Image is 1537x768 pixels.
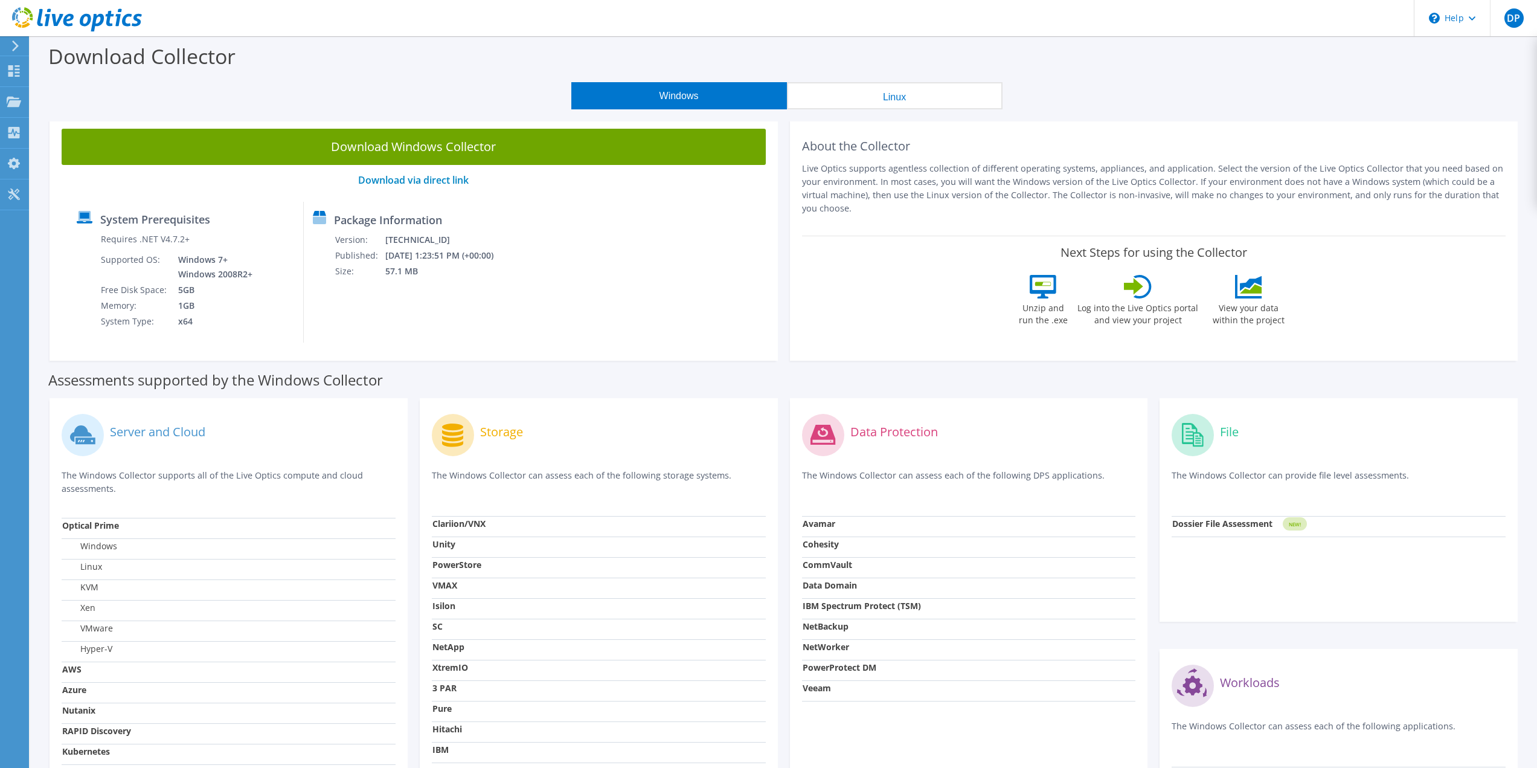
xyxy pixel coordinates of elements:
[803,682,831,694] strong: Veeam
[1205,298,1292,326] label: View your data within the project
[62,622,113,634] label: VMware
[803,621,849,632] strong: NetBackup
[385,232,510,248] td: [TECHNICAL_ID]
[803,538,839,550] strong: Cohesity
[1172,469,1506,494] p: The Windows Collector can provide file level assessments.
[432,703,452,714] strong: Pure
[1289,521,1301,528] tspan: NEW!
[385,263,510,279] td: 57.1 MB
[432,538,455,550] strong: Unity
[358,173,469,187] a: Download via direct link
[335,263,385,279] td: Size:
[432,600,455,611] strong: Isilon
[100,298,169,314] td: Memory:
[432,744,449,755] strong: IBM
[1077,298,1199,326] label: Log into the Live Optics portal and view your project
[803,662,876,673] strong: PowerProtect DM
[62,561,102,573] label: Linux
[803,579,857,591] strong: Data Domain
[803,600,921,611] strong: IBM Spectrum Protect (TSM)
[335,248,385,263] td: Published:
[802,139,1506,153] h2: About the Collector
[802,162,1506,215] p: Live Optics supports agentless collection of different operating systems, appliances, and applica...
[432,559,481,570] strong: PowerStore
[100,314,169,329] td: System Type:
[432,621,443,632] strong: SC
[48,42,236,70] label: Download Collector
[571,82,787,109] button: Windows
[62,684,86,695] strong: Azure
[432,662,468,673] strong: XtremIO
[169,298,255,314] td: 1GB
[480,426,523,438] label: Storage
[62,469,396,495] p: The Windows Collector supports all of the Live Optics compute and cloud assessments.
[62,602,95,614] label: Xen
[334,214,442,226] label: Package Information
[802,469,1136,494] p: The Windows Collector can assess each of the following DPS applications.
[100,213,210,225] label: System Prerequisites
[100,252,169,282] td: Supported OS:
[335,232,385,248] td: Version:
[803,641,849,653] strong: NetWorker
[169,314,255,329] td: x64
[432,579,457,591] strong: VMAX
[48,374,383,386] label: Assessments supported by the Windows Collector
[1015,298,1071,326] label: Unzip and run the .exe
[432,518,486,529] strong: Clariion/VNX
[62,725,131,737] strong: RAPID Discovery
[169,252,255,282] td: Windows 7+ Windows 2008R2+
[1172,518,1272,529] strong: Dossier File Assessment
[101,233,190,245] label: Requires .NET V4.7.2+
[1060,245,1247,260] label: Next Steps for using the Collector
[385,248,510,263] td: [DATE] 1:23:51 PM (+00:00)
[1504,8,1524,28] span: DP
[803,559,852,570] strong: CommVault
[62,540,117,552] label: Windows
[803,518,835,529] strong: Avamar
[62,705,95,716] strong: Nutanix
[1220,426,1239,438] label: File
[62,129,766,165] a: Download Windows Collector
[110,426,205,438] label: Server and Cloud
[169,282,255,298] td: 5GB
[1172,720,1506,744] p: The Windows Collector can assess each of the following applications.
[1429,13,1440,24] svg: \n
[432,723,462,735] strong: Hitachi
[432,469,766,494] p: The Windows Collector can assess each of the following storage systems.
[432,682,457,694] strong: 3 PAR
[432,641,464,653] strong: NetApp
[62,643,112,655] label: Hyper-V
[850,426,938,438] label: Data Protection
[62,520,119,531] strong: Optical Prime
[62,746,110,757] strong: Kubernetes
[62,581,98,593] label: KVM
[100,282,169,298] td: Free Disk Space:
[1220,677,1280,689] label: Workloads
[62,663,82,675] strong: AWS
[787,82,1003,109] button: Linux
